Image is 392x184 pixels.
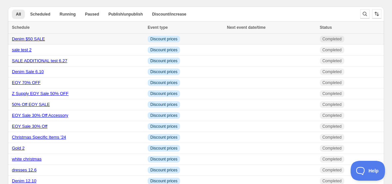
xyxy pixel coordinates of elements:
a: Denim Sale 6.10 [12,69,44,74]
span: Discount prices [150,102,177,107]
span: Schedule [12,25,29,30]
span: Discount prices [150,91,177,96]
span: Running [60,12,76,17]
a: Denim 12.10 [12,178,36,183]
span: Discount prices [150,124,177,129]
span: Discount prices [150,80,177,85]
span: Discount prices [150,47,177,53]
span: Paused [85,12,99,17]
span: All [16,12,21,17]
a: sale test 2 [12,47,31,52]
span: Discount prices [150,167,177,173]
button: Sort the results [372,9,381,19]
a: Z Supply EOY Sale 50% OFF [12,91,69,96]
span: Completed [322,102,342,107]
a: EOY 70% OFF [12,80,40,85]
span: Completed [322,58,342,64]
a: 50% Off EOY SALE [12,102,50,107]
a: EOY Sale 30% Off [12,124,47,129]
span: Discount prices [150,157,177,162]
span: Completed [322,47,342,53]
a: Denim $50 SALE [12,36,45,41]
span: Discount prices [150,135,177,140]
span: Discount/increase [152,12,186,17]
span: Completed [322,69,342,74]
span: Event type [148,25,168,30]
button: Search and filter results [360,9,369,19]
span: Discount prices [150,58,177,64]
span: Completed [322,135,342,140]
a: SALE ADDITIONAL test 6.27 [12,58,67,63]
span: Status [320,25,332,30]
span: Completed [322,167,342,173]
span: Discount prices [150,69,177,74]
span: Completed [322,36,342,42]
iframe: Toggle Customer Support [351,161,385,181]
span: Publish/unpublish [108,12,143,17]
span: Discount prices [150,113,177,118]
span: Completed [322,146,342,151]
a: EOY Sale 30% Off Accessory [12,113,68,118]
span: Discount prices [150,178,177,184]
span: Completed [322,80,342,85]
a: Christmas Specific Items '24 [12,135,66,140]
span: Discount prices [150,146,177,151]
span: Scheduled [30,12,50,17]
a: white christmas [12,157,42,161]
span: Next event date/time [227,25,266,30]
span: Discount prices [150,36,177,42]
a: Gold 2 [12,146,24,151]
span: Completed [322,91,342,96]
span: Completed [322,157,342,162]
span: Completed [322,178,342,184]
span: Completed [322,124,342,129]
a: dresses 12.6 [12,167,36,172]
span: Completed [322,113,342,118]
